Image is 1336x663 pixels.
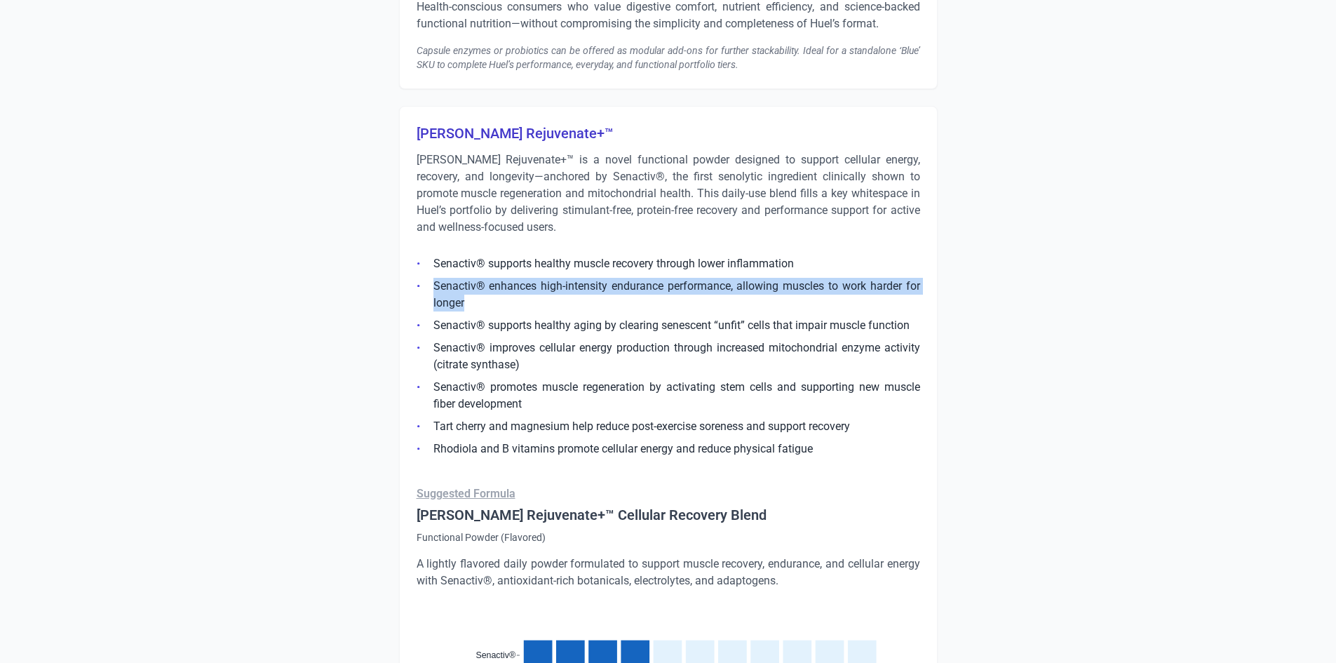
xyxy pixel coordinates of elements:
h4: [PERSON_NAME] Rejuvenate+™ Cellular Recovery Blend [417,505,920,525]
li: Senactiv® supports healthy muscle recovery through lower inflammation [417,255,920,272]
h3: [PERSON_NAME] Rejuvenate+™ [417,123,920,143]
li: Senactiv® improves cellular energy production through increased mitochondrial enzyme activity (ci... [417,340,920,373]
div: Capsule enzymes or probiotics can be offered as modular add-ons for further stackability. Ideal f... [417,43,920,72]
p: [PERSON_NAME] Rejuvenate+™ is a novel functional powder designed to support cellular energy, reco... [417,152,920,236]
li: Senactiv® enhances high-intensity endurance performance, allowing muscles to work harder for longer [417,278,920,312]
p: Suggested Formula [417,485,920,502]
li: Senactiv® promotes muscle regeneration by activating stem cells and supporting new muscle fiber d... [417,379,920,413]
p: Functional Powder (Flavored) [417,530,920,544]
li: Rhodiola and B vitamins promote cellular energy and reduce physical fatigue [417,441,920,457]
p: A lightly flavored daily powder formulated to support muscle recovery, endurance, and cellular en... [417,556,920,589]
li: Senactiv® supports healthy aging by clearing senescent “unfit” cells that impair muscle function [417,317,920,334]
text: Senactiv® [475,650,515,660]
li: Tart cherry and magnesium help reduce post-exercise soreness and support recovery [417,418,920,435]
